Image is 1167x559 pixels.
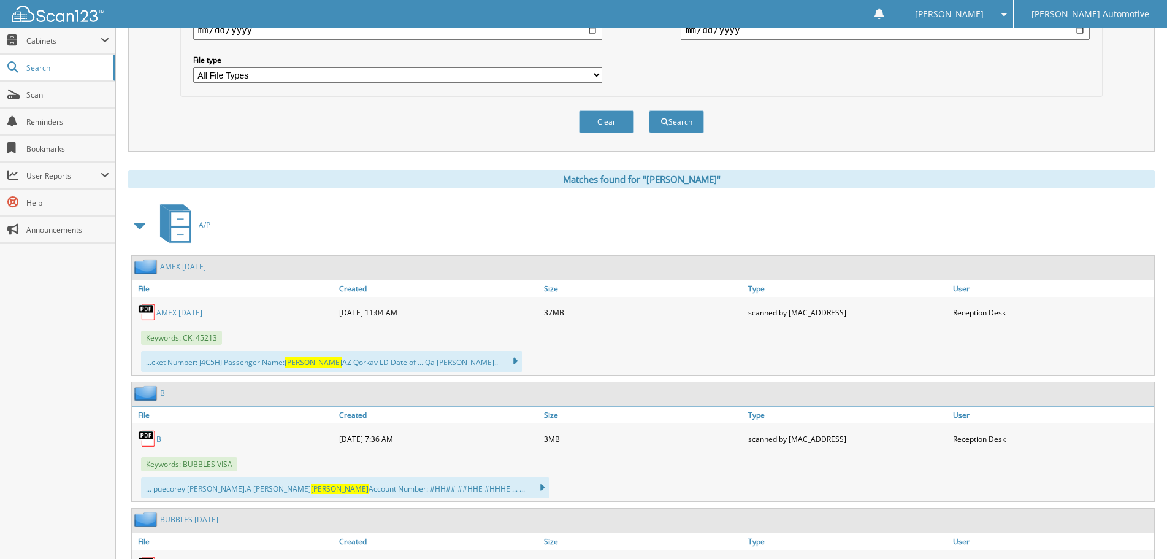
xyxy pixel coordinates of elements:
span: Search [26,63,107,73]
span: User Reports [26,171,101,181]
div: scanned by [MAC_ADDRESS] [745,426,949,451]
span: [PERSON_NAME] Automotive [1031,10,1149,18]
span: Cabinets [26,36,101,46]
a: Size [541,407,745,423]
input: start [193,20,602,40]
div: ...cket Number: J4C5HJ Passenger Name: AZ Qorkav LD Date of ... Qa [PERSON_NAME].. [141,351,522,372]
a: BUBBLES [DATE] [160,514,218,525]
span: Announcements [26,225,109,235]
img: folder2.png [134,512,160,527]
a: File [132,533,336,550]
a: AMEX [DATE] [160,261,206,272]
a: Size [541,533,745,550]
a: A/P [153,201,210,249]
input: end [681,20,1090,40]
img: folder2.png [134,385,160,401]
span: Bookmarks [26,144,109,154]
img: PDF.png [138,303,156,322]
a: Type [745,280,949,297]
a: B [160,388,165,398]
a: File [132,407,336,423]
div: [DATE] 7:36 AM [336,426,540,451]
a: B [156,434,161,444]
div: [DATE] 11:04 AM [336,300,540,325]
span: [PERSON_NAME] [915,10,984,18]
div: ... puecorey [PERSON_NAME].A [PERSON_NAME] Account Number: #HH## ##HHE #HHHE ... ... [141,477,549,498]
div: Matches found for "[PERSON_NAME]" [128,170,1155,188]
span: Help [26,198,109,208]
span: Keywords: BUBBLES VISA [141,457,237,471]
img: scan123-logo-white.svg [12,6,104,22]
div: Reception Desk [950,426,1154,451]
a: Created [336,407,540,423]
img: PDF.png [138,430,156,448]
span: A/P [199,220,210,230]
a: Type [745,407,949,423]
a: Created [336,280,540,297]
div: 3MB [541,426,745,451]
span: Scan [26,90,109,100]
span: [PERSON_NAME] [311,484,369,494]
img: folder2.png [134,259,160,274]
a: AMEX [DATE] [156,307,202,318]
span: [PERSON_NAME] [285,357,342,368]
iframe: Chat Widget [1106,500,1167,559]
a: User [950,280,1154,297]
span: Reminders [26,117,109,127]
div: scanned by [MAC_ADDRESS] [745,300,949,325]
a: Type [745,533,949,550]
a: Created [336,533,540,550]
button: Search [649,110,704,133]
a: Size [541,280,745,297]
button: Clear [579,110,634,133]
div: Reception Desk [950,300,1154,325]
a: File [132,280,336,297]
a: User [950,407,1154,423]
label: File type [193,55,602,65]
span: Keywords: CK. 45213 [141,331,222,345]
div: 37MB [541,300,745,325]
a: User [950,533,1154,550]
